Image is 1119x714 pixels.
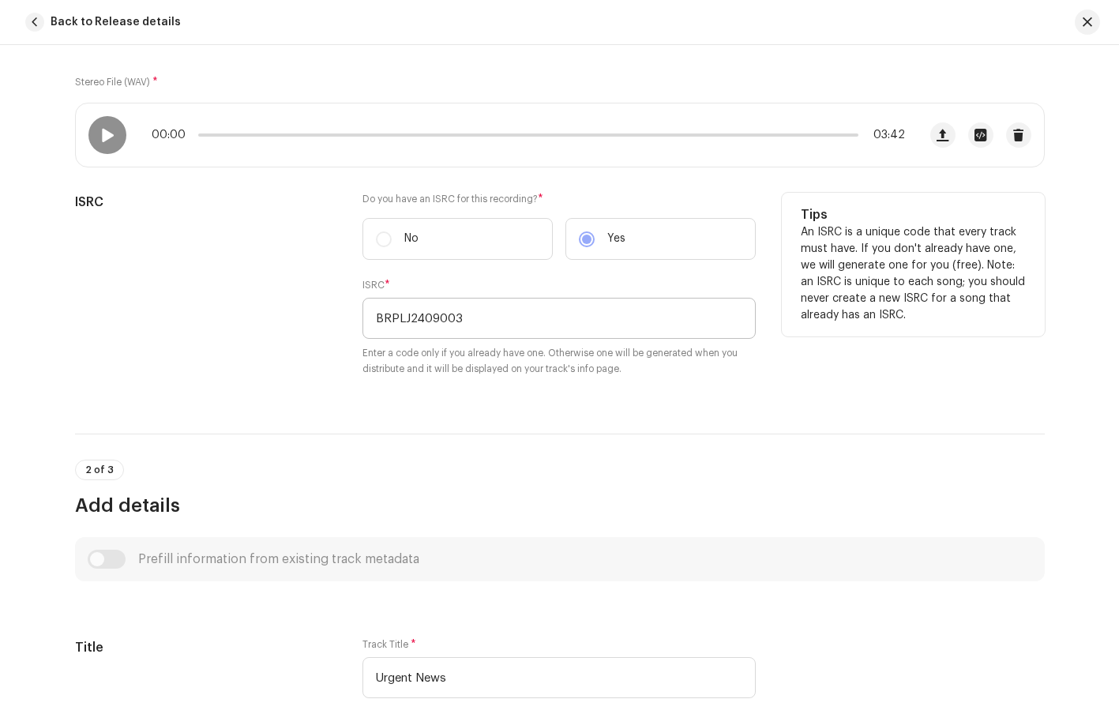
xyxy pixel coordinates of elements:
span: 03:42 [865,129,905,141]
p: Yes [607,231,625,247]
input: ABXYZ####### [362,298,756,339]
h5: Title [75,638,338,657]
label: Do you have an ISRC for this recording? [362,193,756,205]
h5: ISRC [75,193,338,212]
label: ISRC [362,279,390,291]
h3: Add details [75,493,1045,518]
p: No [404,231,419,247]
label: Track Title [362,638,416,651]
input: Enter the name of the track [362,657,756,698]
p: An ISRC is a unique code that every track must have. If you don't already have one, we will gener... [801,224,1026,324]
h5: Tips [801,205,1026,224]
small: Enter a code only if you already have one. Otherwise one will be generated when you distribute an... [362,345,756,377]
